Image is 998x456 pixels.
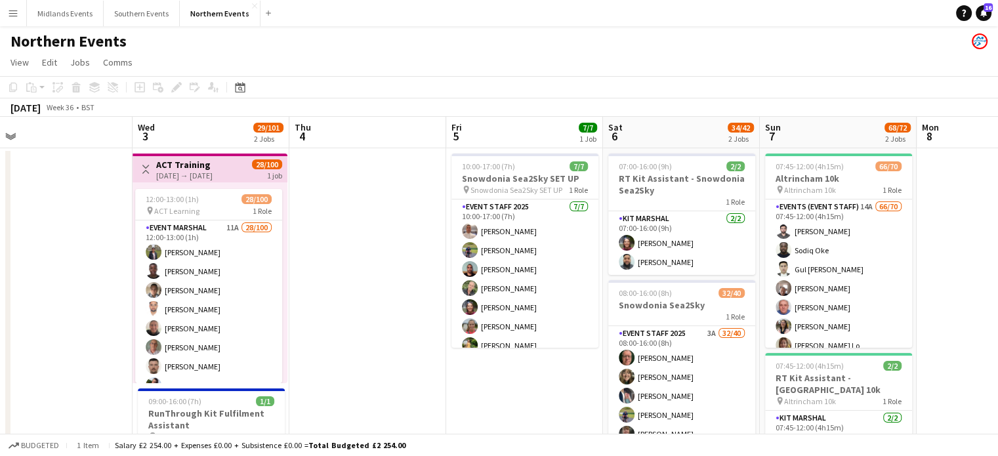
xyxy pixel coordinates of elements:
[984,3,993,12] span: 16
[103,56,133,68] span: Comms
[27,1,104,26] button: Midlands Events
[37,54,62,71] a: Edit
[70,56,90,68] span: Jobs
[972,33,988,49] app-user-avatar: RunThrough Events
[115,440,405,450] div: Salary £2 254.00 + Expenses £0.00 + Subsistence £0.00 =
[5,54,34,71] a: View
[72,440,104,450] span: 1 item
[65,54,95,71] a: Jobs
[10,56,29,68] span: View
[21,441,59,450] span: Budgeted
[10,31,127,51] h1: Northern Events
[976,5,991,21] a: 16
[7,438,61,453] button: Budgeted
[10,101,41,114] div: [DATE]
[308,440,405,450] span: Total Budgeted £2 254.00
[42,56,57,68] span: Edit
[180,1,260,26] button: Northern Events
[81,102,94,112] div: BST
[98,54,138,71] a: Comms
[104,1,180,26] button: Southern Events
